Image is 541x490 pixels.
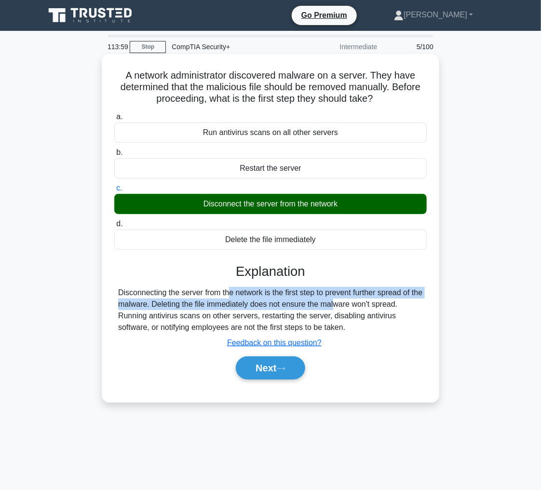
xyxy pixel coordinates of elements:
span: d. [116,219,122,228]
h3: Explanation [120,263,421,279]
span: a. [116,112,122,121]
a: Feedback on this question? [227,339,322,347]
a: [PERSON_NAME] [371,5,496,25]
div: Restart the server [114,158,427,178]
div: Disconnect the server from the network [114,194,427,214]
span: c. [116,184,122,192]
span: b. [116,148,122,156]
div: 5/100 [383,37,439,56]
div: CompTIA Security+ [166,37,298,56]
div: Delete the file immediately [114,230,427,250]
div: Disconnecting the server from the network is the first step to prevent further spread of the malw... [118,287,423,333]
h5: A network administrator discovered malware on a server. They have determined that the malicious f... [113,69,428,105]
div: Run antivirus scans on all other servers [114,122,427,143]
button: Next [236,356,305,380]
div: 113:59 [102,37,130,56]
a: Go Premium [296,9,353,21]
div: Intermediate [298,37,383,56]
a: Stop [130,41,166,53]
